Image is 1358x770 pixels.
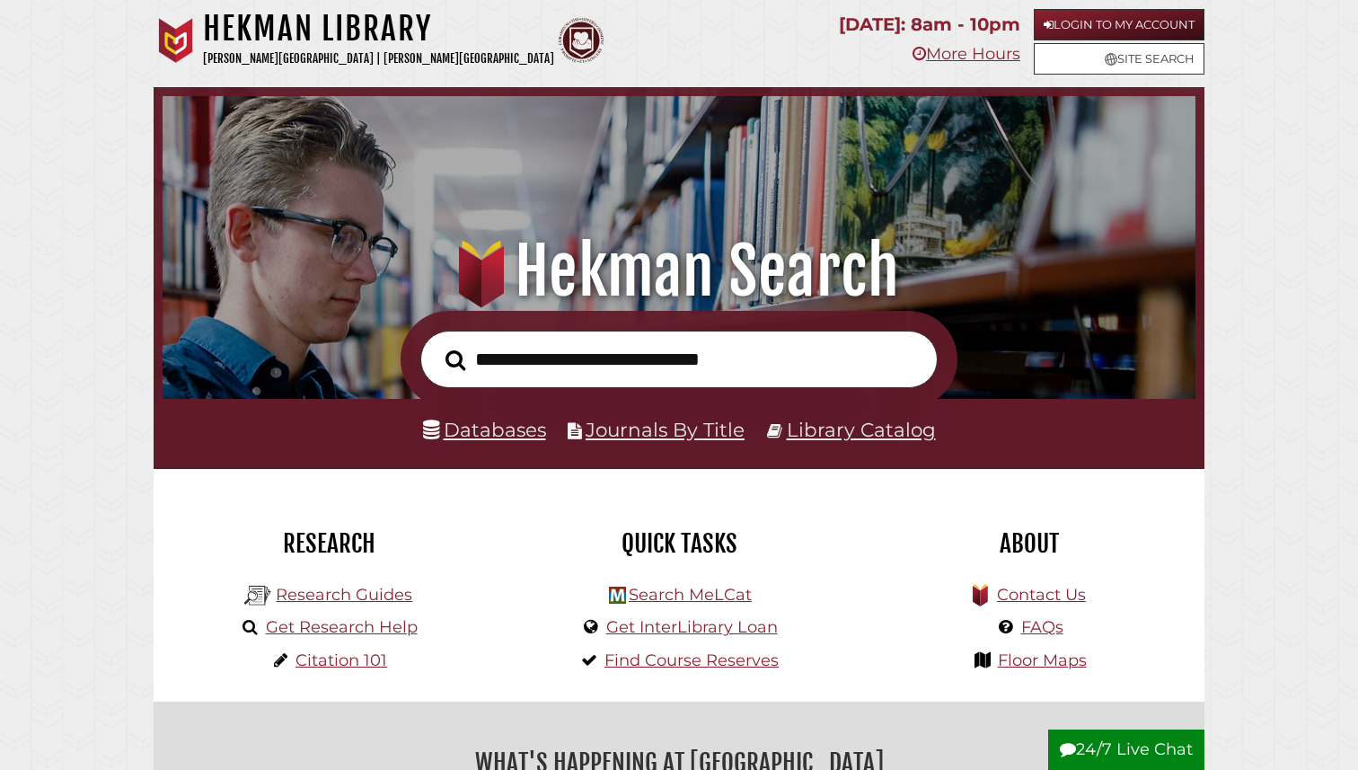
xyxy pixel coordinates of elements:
[559,18,604,63] img: Calvin Theological Seminary
[606,617,778,637] a: Get InterLibrary Loan
[839,9,1020,40] p: [DATE]: 8am - 10pm
[423,418,546,441] a: Databases
[1034,9,1204,40] a: Login to My Account
[997,585,1086,605] a: Contact Us
[1021,617,1063,637] a: FAQs
[167,528,490,559] h2: Research
[604,651,779,670] a: Find Course Reserves
[154,18,198,63] img: Calvin University
[203,49,554,69] p: [PERSON_NAME][GEOGRAPHIC_DATA] | [PERSON_NAME][GEOGRAPHIC_DATA]
[517,528,841,559] h2: Quick Tasks
[295,651,387,670] a: Citation 101
[998,651,1087,670] a: Floor Maps
[276,585,412,605] a: Research Guides
[787,418,936,441] a: Library Catalog
[913,44,1020,64] a: More Hours
[266,617,418,637] a: Get Research Help
[183,232,1176,311] h1: Hekman Search
[244,582,271,609] img: Hekman Library Logo
[586,418,745,441] a: Journals By Title
[868,528,1191,559] h2: About
[203,9,554,49] h1: Hekman Library
[436,345,474,376] button: Search
[629,585,752,605] a: Search MeLCat
[445,349,465,370] i: Search
[609,587,626,604] img: Hekman Library Logo
[1034,43,1204,75] a: Site Search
